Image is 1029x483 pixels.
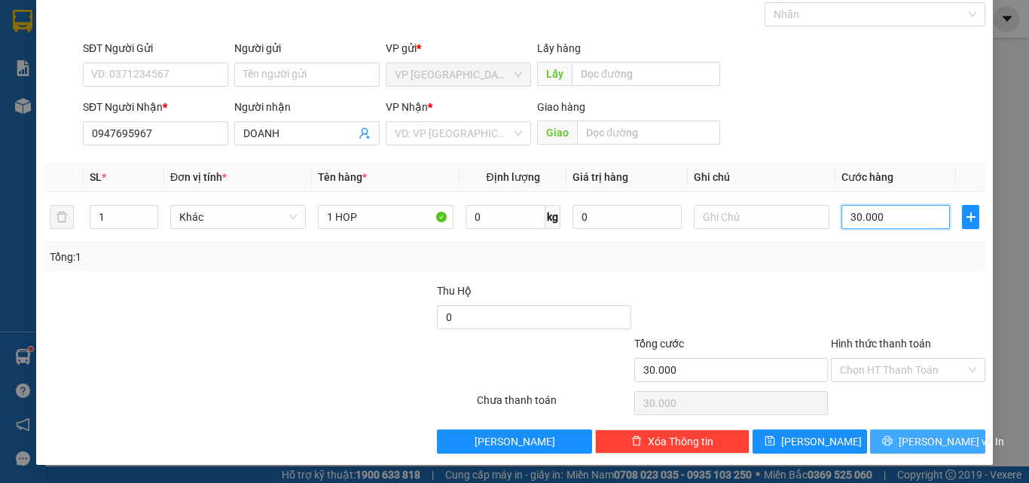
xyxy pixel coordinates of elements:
span: [PERSON_NAME] [475,433,555,450]
span: Giao hàng [537,101,585,113]
button: [PERSON_NAME] [437,430,591,454]
span: VP Nhận [386,101,428,113]
span: [PERSON_NAME] [781,433,862,450]
label: Hình thức thanh toán [831,338,931,350]
span: kg [545,205,560,229]
span: VP Sài Gòn [395,63,522,86]
span: SL [90,171,102,183]
b: [PERSON_NAME] [19,97,85,168]
button: deleteXóa Thông tin [595,430,750,454]
div: Người nhận [234,99,380,115]
span: plus [963,211,979,223]
span: delete [631,436,642,448]
span: [PERSON_NAME] và In [899,433,1004,450]
span: Thu Hộ [437,285,472,297]
button: save[PERSON_NAME] [753,430,868,454]
img: logo.jpg [163,19,200,55]
div: VP gửi [386,40,531,57]
span: Giá trị hàng [573,171,628,183]
span: Tổng cước [634,338,684,350]
span: save [765,436,775,448]
span: Lấy [537,62,572,86]
div: SĐT Người Gửi [83,40,228,57]
span: user-add [359,127,371,139]
li: (c) 2017 [127,72,207,90]
input: Dọc đường [572,62,720,86]
span: Tên hàng [318,171,367,183]
span: Xóa Thông tin [648,433,713,450]
th: Ghi chú [688,163,835,192]
button: printer[PERSON_NAME] và In [870,430,985,454]
div: Tổng: 1 [50,249,398,265]
span: Giao [537,121,577,145]
div: Chưa thanh toán [475,392,633,418]
button: plus [962,205,979,229]
span: Khác [179,206,297,228]
input: Ghi Chú [694,205,829,229]
button: delete [50,205,74,229]
div: SĐT Người Nhận [83,99,228,115]
span: Lấy hàng [537,42,581,54]
input: VD: Bàn, Ghế [318,205,453,229]
input: Dọc đường [577,121,720,145]
span: Đơn vị tính [170,171,227,183]
b: [DOMAIN_NAME] [127,57,207,69]
span: Định lượng [486,171,539,183]
span: Cước hàng [841,171,893,183]
input: 0 [573,205,681,229]
span: printer [882,436,893,448]
b: BIÊN NHẬN GỬI HÀNG HÓA [97,22,145,145]
div: Người gửi [234,40,380,57]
